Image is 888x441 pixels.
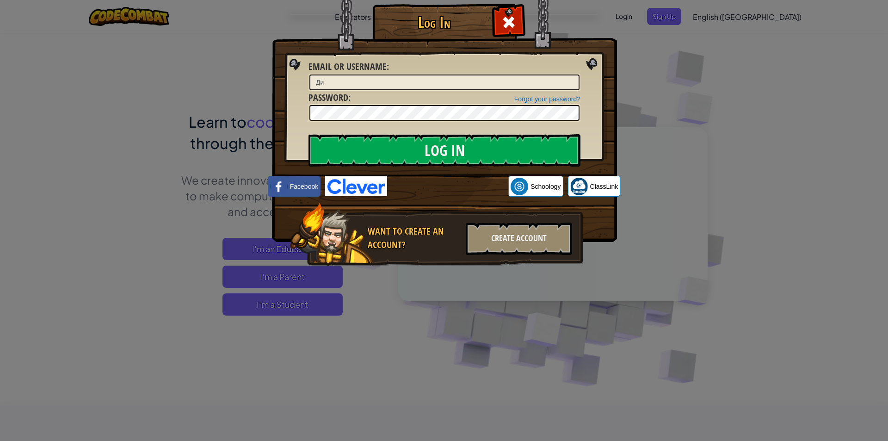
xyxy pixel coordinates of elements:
[308,91,351,105] label: :
[308,91,348,104] span: Password
[270,178,288,195] img: facebook_small.png
[514,95,580,103] a: Forgot your password?
[387,176,508,197] iframe: Кнопка "Войти с аккаунтом Google"
[466,223,572,255] div: Create Account
[590,182,618,191] span: ClassLink
[325,176,387,196] img: clever-logo-blue.png
[290,182,318,191] span: Facebook
[308,60,389,74] label: :
[570,178,588,195] img: classlink-logo-small.png
[530,182,561,191] span: Schoology
[308,60,387,73] span: Email or Username
[368,225,460,251] div: Want to create an account?
[308,134,580,167] input: Log In
[511,178,528,195] img: schoology.png
[375,14,493,31] h1: Log In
